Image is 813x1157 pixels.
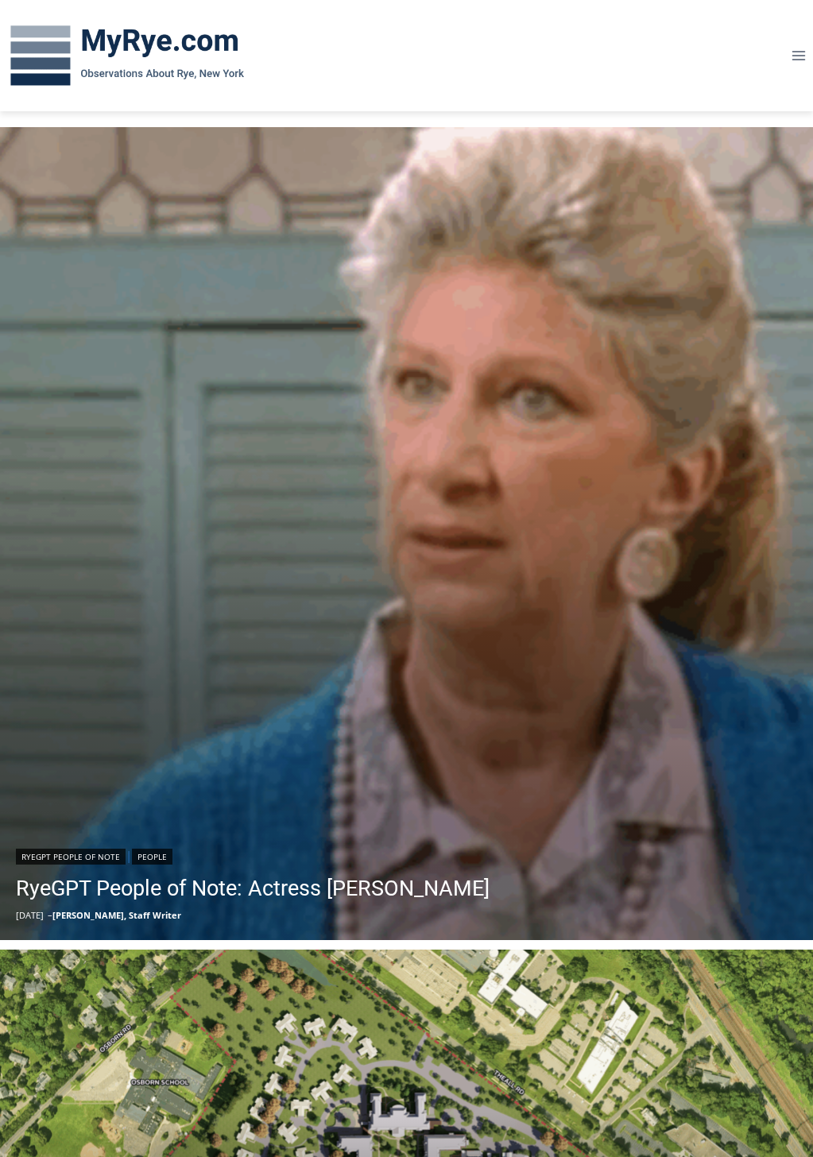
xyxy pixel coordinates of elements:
a: [PERSON_NAME], Staff Writer [52,909,181,921]
a: People [132,849,172,865]
span: – [48,909,52,921]
time: [DATE] [16,909,44,921]
a: RyeGPT People of Note [16,849,126,865]
a: RyeGPT People of Note: Actress [PERSON_NAME] [16,873,490,904]
div: | [16,845,490,865]
button: Open menu [784,43,813,68]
